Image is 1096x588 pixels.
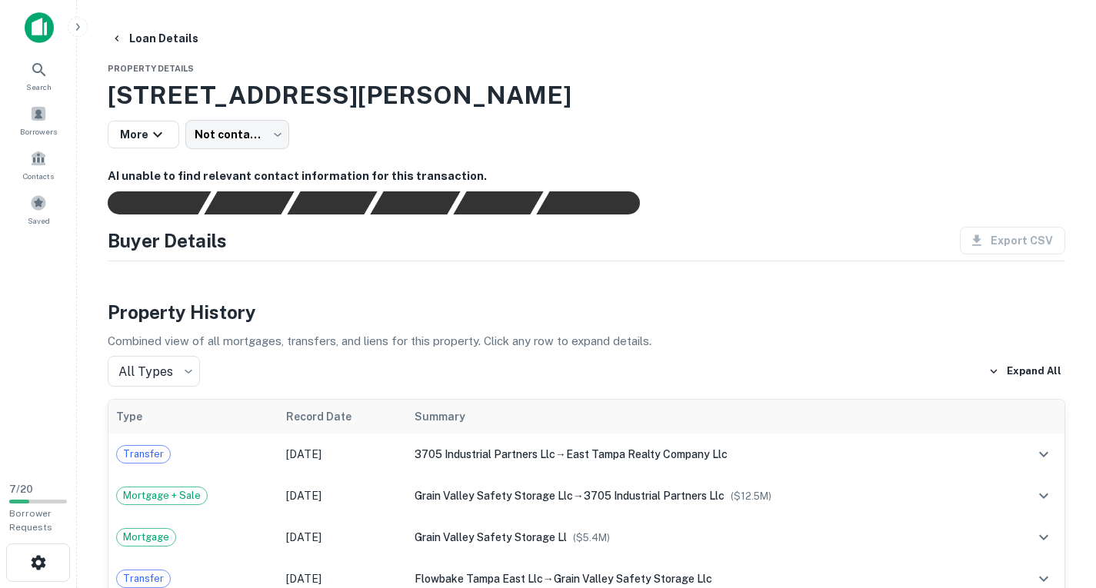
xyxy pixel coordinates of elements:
[117,447,170,462] span: Transfer
[185,120,289,149] div: Not contacted
[108,64,194,73] span: Property Details
[731,490,771,502] span: ($ 12.5M )
[984,360,1065,383] button: Expand All
[9,483,33,495] span: 7 / 20
[23,170,54,182] span: Contacts
[584,490,725,502] span: 3705 industrial partners llc
[89,191,205,214] div: Sending borrower request to AI...
[287,191,377,214] div: Documents found, AI parsing details...
[204,191,294,214] div: Your request is received and processing...
[108,356,200,387] div: All Types
[108,77,1065,114] h3: [STREET_ADDRESS][PERSON_NAME]
[108,400,278,434] th: Type
[28,214,50,227] span: Saved
[108,298,1065,326] h4: Property History
[25,12,54,43] img: capitalize-icon.png
[1019,465,1096,539] iframe: Chat Widget
[537,191,658,214] div: AI fulfillment process complete.
[20,125,57,138] span: Borrowers
[415,531,567,543] span: grain valley safety storage ll
[415,448,555,460] span: 3705 industrial partners llc
[278,400,407,434] th: Record Date
[566,448,728,460] span: east tampa realty company llc
[415,570,991,587] div: →
[26,81,52,93] span: Search
[117,530,175,545] span: Mortgage
[407,400,998,434] th: Summary
[108,121,179,148] button: More
[278,434,407,475] td: [DATE]
[370,191,460,214] div: Principals found, AI now looking for contact information...
[554,573,712,585] span: grain valley safety storage llc
[117,488,207,503] span: Mortgage + Sale
[278,475,407,517] td: [DATE]
[1031,441,1057,467] button: expand row
[117,571,170,586] span: Transfer
[108,168,1065,185] h6: AI unable to find relevant contact information for this transaction.
[415,446,991,463] div: →
[453,191,543,214] div: Principals found, still searching for contact information. This may take time...
[108,332,1065,350] p: Combined view of all mortgages, transfers, and liens for this property. Click any row to expand d...
[5,55,72,96] a: Search
[415,487,991,504] div: →
[108,227,227,254] h4: Buyer Details
[5,144,72,185] a: Contacts
[415,573,543,585] span: flowbake tampa east llc
[573,532,610,543] span: ($ 5.4M )
[415,490,573,502] span: grain valley safety storage llc
[105,25,205,52] button: Loan Details
[9,508,52,533] span: Borrower Requests
[278,517,407,558] td: [DATE]
[5,188,72,230] a: Saved
[5,99,72,141] a: Borrowers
